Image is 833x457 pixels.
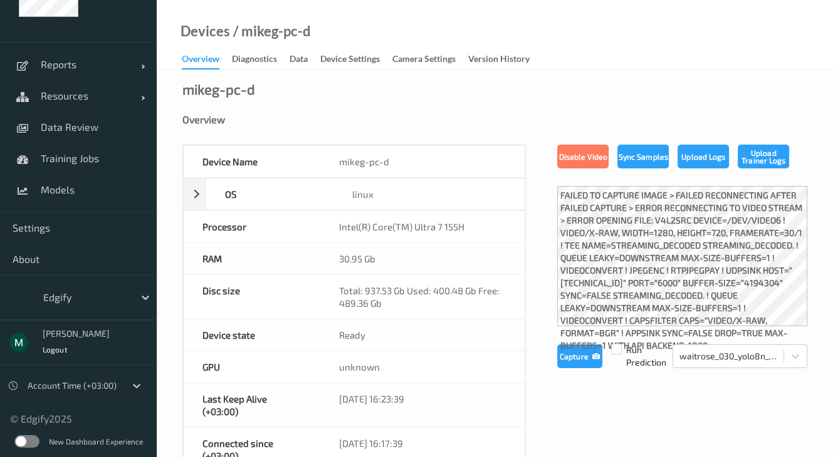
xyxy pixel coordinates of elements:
div: Ready [320,319,525,351]
button: Upload Trainer Logs [738,145,789,168]
div: mikeg-pc-d [182,83,255,95]
div: mikeg-pc-d [320,146,525,177]
button: Disable Video [557,145,609,168]
div: Device Name [184,146,320,177]
div: / mikeg-pc-d [230,25,311,38]
div: Version History [468,53,530,68]
a: Device Settings [320,51,392,68]
div: Processor [184,211,320,242]
div: Total: 937.53 Gb Used: 400.48 Gb Free: 489.36 Gb [320,275,525,319]
div: unknown [320,351,525,383]
div: Device state [184,319,320,351]
div: Data [290,53,308,68]
label: failed to capture image > failed reconnecting after failed capture > Error reconnecting to video ... [557,186,807,358]
a: Version History [468,51,542,68]
a: Overview [182,51,232,69]
a: Camera Settings [392,51,468,68]
div: Device Settings [320,53,380,68]
a: Devices [181,25,230,38]
div: Disc size [184,275,320,319]
div: Camera Settings [392,53,456,68]
div: OSlinux [183,178,525,210]
div: Diagnostics [232,53,277,68]
button: Sync Samples [617,145,669,168]
div: linux [333,178,525,210]
div: Last Keep Alive (+03:00) [184,383,320,427]
div: Overview [182,53,219,69]
button: Upload Logs [678,145,729,168]
div: Overview [182,113,807,126]
div: 30.95 Gb [320,243,525,274]
div: RAM [184,243,320,274]
div: GPU [184,351,320,383]
div: [DATE] 16:23:39 [320,383,525,427]
div: Intel(R) Core(TM) Ultra 7 155H [320,211,525,242]
a: Data [290,51,320,68]
a: Diagnostics [232,51,290,68]
div: OS [206,178,333,210]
